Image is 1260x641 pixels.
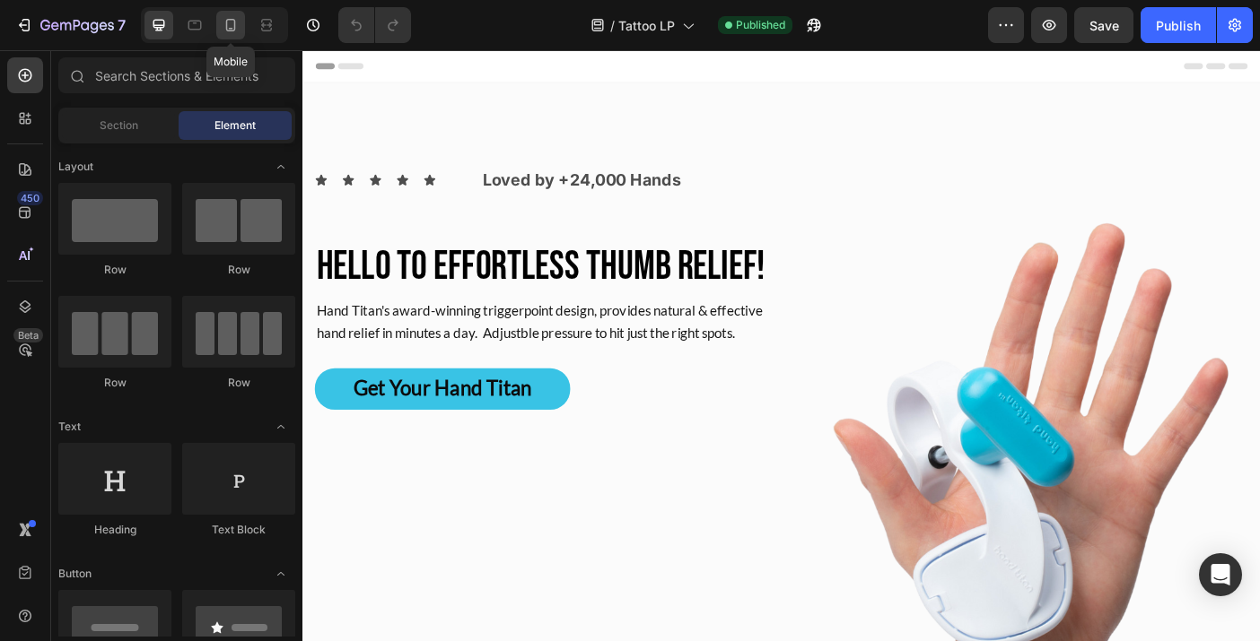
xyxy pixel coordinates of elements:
[610,16,615,35] span: /
[267,152,295,181] span: Toggle open
[118,14,126,36] p: 7
[338,7,411,43] div: Undo/Redo
[214,117,256,134] span: Element
[58,159,93,175] span: Layout
[58,262,171,278] div: Row
[302,50,1260,641] iframe: Design area
[58,522,171,538] div: Heading
[58,419,81,435] span: Text
[1199,553,1242,596] div: Open Intercom Messenger
[1156,16,1201,35] div: Publish
[182,522,295,538] div: Text Block
[267,412,295,441] span: Toggle open
[736,17,785,33] span: Published
[1141,7,1216,43] button: Publish
[182,375,295,391] div: Row
[1089,18,1119,33] span: Save
[182,262,295,278] div: Row
[13,328,43,342] div: Beta
[267,559,295,588] span: Toggle open
[58,375,171,391] div: Row
[58,57,295,93] input: Search Sections & Elements
[7,7,134,43] button: 7
[17,191,43,205] div: 450
[58,566,92,582] span: Button
[100,117,138,134] span: Section
[1074,7,1133,43] button: Save
[618,16,675,35] span: Tattoo LP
